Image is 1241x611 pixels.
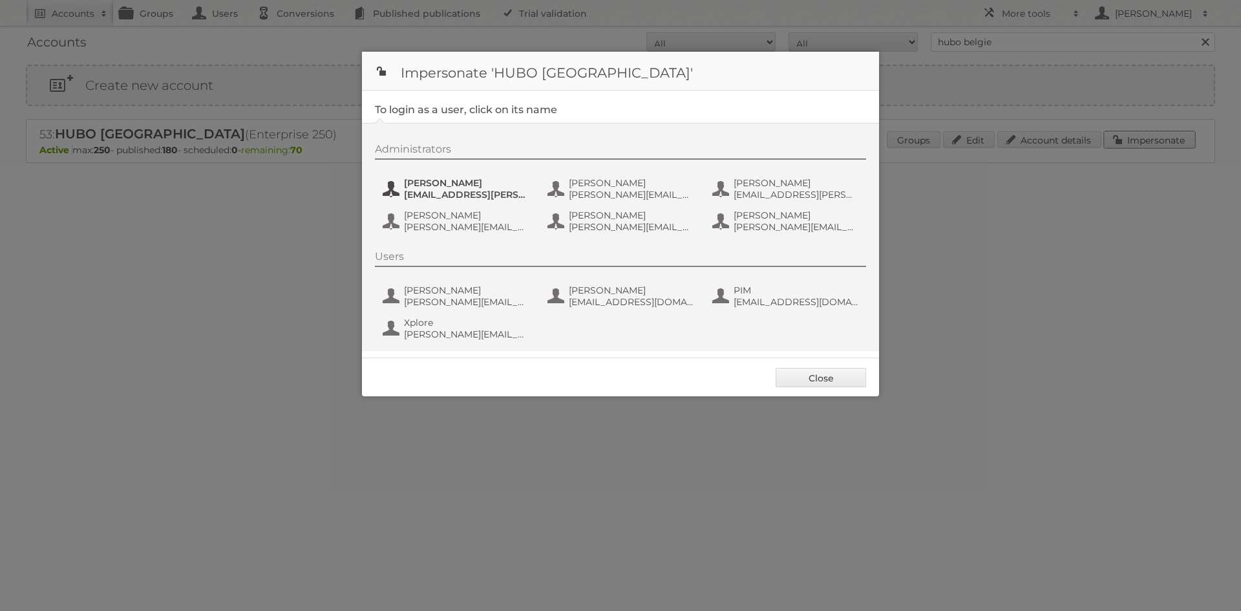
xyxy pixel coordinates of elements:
[381,283,533,309] button: [PERSON_NAME] [PERSON_NAME][EMAIL_ADDRESS][DOMAIN_NAME]
[569,284,694,296] span: [PERSON_NAME]
[381,176,533,202] button: [PERSON_NAME] [EMAIL_ADDRESS][PERSON_NAME][DOMAIN_NAME]
[404,317,529,328] span: Xplore
[546,176,698,202] button: [PERSON_NAME] [PERSON_NAME][EMAIL_ADDRESS][DOMAIN_NAME]
[404,284,529,296] span: [PERSON_NAME]
[569,209,694,221] span: [PERSON_NAME]
[404,221,529,233] span: [PERSON_NAME][EMAIL_ADDRESS][PERSON_NAME][DOMAIN_NAME]
[404,328,529,340] span: [PERSON_NAME][EMAIL_ADDRESS][DOMAIN_NAME]
[569,296,694,308] span: [EMAIL_ADDRESS][DOMAIN_NAME]
[381,208,533,234] button: [PERSON_NAME] [PERSON_NAME][EMAIL_ADDRESS][PERSON_NAME][DOMAIN_NAME]
[734,284,859,296] span: PIM
[569,177,694,189] span: [PERSON_NAME]
[404,296,529,308] span: [PERSON_NAME][EMAIL_ADDRESS][DOMAIN_NAME]
[734,221,859,233] span: [PERSON_NAME][EMAIL_ADDRESS][PERSON_NAME][DOMAIN_NAME]
[375,103,557,116] legend: To login as a user, click on its name
[375,143,866,160] div: Administrators
[546,283,698,309] button: [PERSON_NAME] [EMAIL_ADDRESS][DOMAIN_NAME]
[404,189,529,200] span: [EMAIL_ADDRESS][PERSON_NAME][DOMAIN_NAME]
[546,208,698,234] button: [PERSON_NAME] [PERSON_NAME][EMAIL_ADDRESS][DOMAIN_NAME]
[569,189,694,200] span: [PERSON_NAME][EMAIL_ADDRESS][DOMAIN_NAME]
[711,208,863,234] button: [PERSON_NAME] [PERSON_NAME][EMAIL_ADDRESS][PERSON_NAME][DOMAIN_NAME]
[776,368,866,387] a: Close
[734,189,859,200] span: [EMAIL_ADDRESS][PERSON_NAME][DOMAIN_NAME]
[734,296,859,308] span: [EMAIL_ADDRESS][DOMAIN_NAME]
[711,176,863,202] button: [PERSON_NAME] [EMAIL_ADDRESS][PERSON_NAME][DOMAIN_NAME]
[734,177,859,189] span: [PERSON_NAME]
[569,221,694,233] span: [PERSON_NAME][EMAIL_ADDRESS][DOMAIN_NAME]
[404,209,529,221] span: [PERSON_NAME]
[362,52,879,91] h1: Impersonate 'HUBO [GEOGRAPHIC_DATA]'
[375,250,866,267] div: Users
[711,283,863,309] button: PIM [EMAIL_ADDRESS][DOMAIN_NAME]
[404,177,529,189] span: [PERSON_NAME]
[381,316,533,341] button: Xplore [PERSON_NAME][EMAIL_ADDRESS][DOMAIN_NAME]
[734,209,859,221] span: [PERSON_NAME]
